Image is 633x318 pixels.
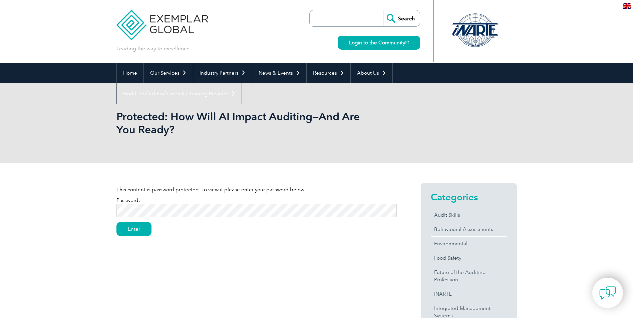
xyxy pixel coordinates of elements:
a: Environmental [431,237,507,251]
a: Audit Skills [431,208,507,222]
a: Our Services [144,63,193,83]
a: Login to the Community [338,36,420,50]
p: This content is password protected. To view it please enter your password below: [116,186,397,193]
img: open_square.png [405,41,409,44]
h2: Categories [431,192,507,202]
a: Food Safety [431,251,507,265]
input: Enter [116,222,151,236]
label: Password: [116,197,397,213]
a: Future of the Auditing Profession [431,265,507,287]
h1: Protected: How Will AI Impact Auditing—And Are You Ready? [116,110,373,136]
a: About Us [351,63,392,83]
a: iNARTE [431,287,507,301]
a: Resources [307,63,350,83]
input: Search [383,10,420,26]
a: Find Certified Professional / Training Provider [117,83,242,104]
a: Home [117,63,143,83]
a: Behavioural Assessments [431,222,507,236]
img: contact-chat.png [599,285,616,301]
a: Industry Partners [193,63,252,83]
a: News & Events [252,63,306,83]
input: Password: [116,204,397,217]
img: en [623,3,631,9]
p: Leading the way to excellence [116,45,190,52]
